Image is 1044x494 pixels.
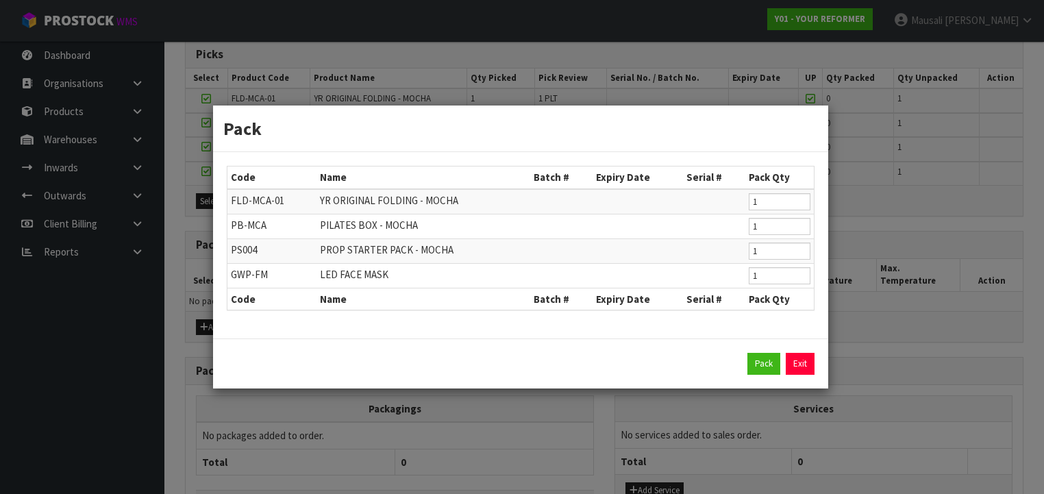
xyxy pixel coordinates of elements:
th: Serial # [683,288,745,310]
th: Batch # [530,288,593,310]
th: Batch # [530,166,593,188]
th: Expiry Date [593,288,682,310]
span: PROP STARTER PACK - MOCHA [320,243,453,256]
h3: Pack [223,116,818,141]
th: Code [227,288,316,310]
span: PB-MCA [231,219,266,232]
th: Expiry Date [593,166,682,188]
span: PILATES BOX - MOCHA [320,219,418,232]
span: FLD-MCA-01 [231,194,284,207]
span: GWP-FM [231,268,268,281]
span: YR ORIGINAL FOLDING - MOCHA [320,194,458,207]
th: Code [227,166,316,188]
span: LED FACE MASK [320,268,388,281]
a: Exit [786,353,815,375]
th: Name [316,166,530,188]
span: PS004 [231,243,257,256]
th: Pack Qty [745,166,814,188]
th: Name [316,288,530,310]
th: Serial # [683,166,745,188]
button: Pack [747,353,780,375]
th: Pack Qty [745,288,814,310]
